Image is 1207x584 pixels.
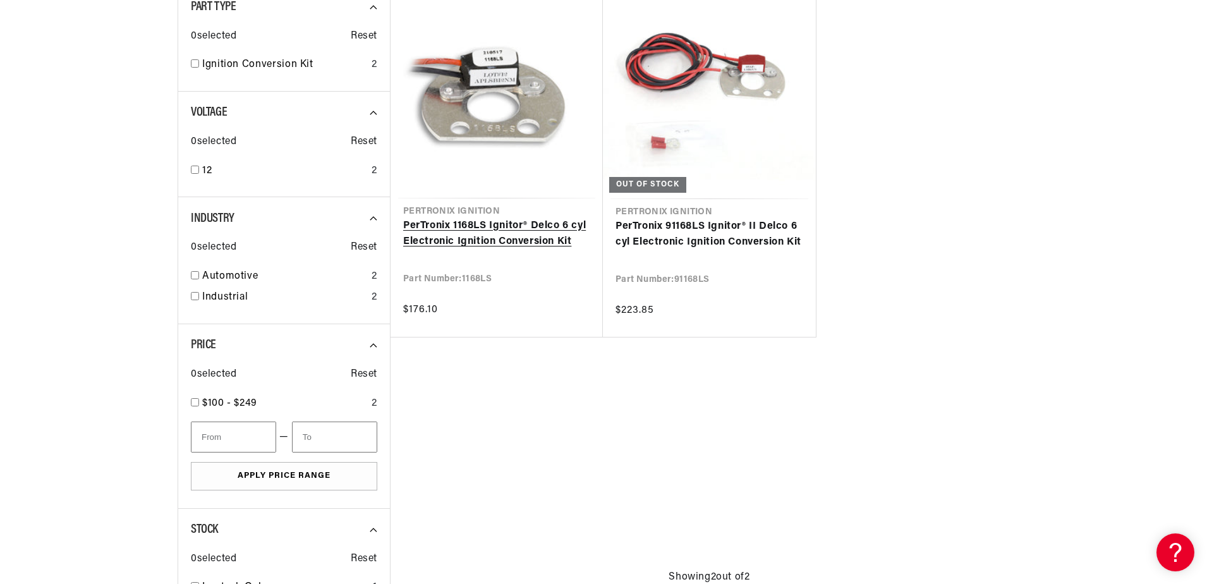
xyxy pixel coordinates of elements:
[351,134,377,150] span: Reset
[292,422,377,453] input: To
[191,1,236,13] span: Part Type
[351,367,377,383] span: Reset
[191,367,236,383] span: 0 selected
[372,396,377,412] div: 2
[351,240,377,256] span: Reset
[191,339,216,351] span: Price
[191,551,236,568] span: 0 selected
[351,551,377,568] span: Reset
[191,28,236,45] span: 0 selected
[372,269,377,285] div: 2
[372,57,377,73] div: 2
[202,398,257,408] span: $100 - $249
[351,28,377,45] span: Reset
[202,163,367,179] a: 12
[191,106,227,119] span: Voltage
[279,429,289,446] span: —
[372,163,377,179] div: 2
[191,523,218,536] span: Stock
[202,289,367,306] a: Industrial
[202,269,367,285] a: Automotive
[191,240,236,256] span: 0 selected
[191,462,377,490] button: Apply Price Range
[191,212,234,225] span: Industry
[372,289,377,306] div: 2
[403,218,590,250] a: PerTronix 1168LS Ignitor® Delco 6 cyl Electronic Ignition Conversion Kit
[191,134,236,150] span: 0 selected
[191,422,276,453] input: From
[616,219,803,251] a: PerTronix 91168LS Ignitor® II Delco 6 cyl Electronic Ignition Conversion Kit
[202,57,367,73] a: Ignition Conversion Kit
